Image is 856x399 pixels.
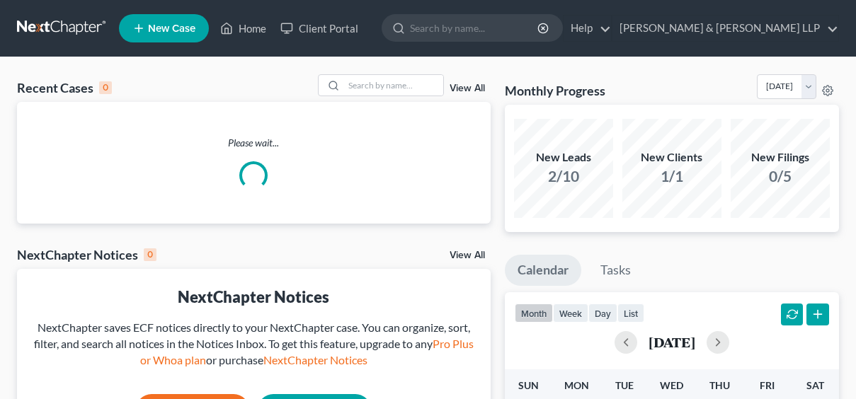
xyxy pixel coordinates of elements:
span: Sat [806,379,824,391]
a: Tasks [588,255,644,286]
button: day [588,303,617,323]
div: NextChapter Notices [28,286,479,308]
a: [PERSON_NAME] & [PERSON_NAME] LLP [612,16,838,41]
span: Fri [760,379,775,391]
a: Help [564,16,611,41]
span: Tue [615,379,634,391]
span: Thu [709,379,730,391]
div: New Leads [514,149,613,166]
a: Calendar [505,255,581,286]
span: Sun [518,379,539,391]
div: 1/1 [622,166,721,187]
a: View All [450,83,485,93]
p: Please wait... [17,136,491,150]
div: 0 [99,81,112,94]
input: Search by name... [410,15,540,41]
div: NextChapter saves ECF notices directly to your NextChapter case. You can organize, sort, filter, ... [28,320,479,369]
div: 2/10 [514,166,613,187]
h3: Monthly Progress [505,82,605,99]
div: New Filings [731,149,830,166]
div: NextChapter Notices [17,246,156,263]
a: View All [450,250,485,260]
input: Search by name... [344,75,443,96]
a: Home [213,16,273,41]
div: Recent Cases [17,79,112,96]
a: Client Portal [273,16,365,41]
button: month [515,303,553,323]
div: 0/5 [731,166,830,187]
div: New Clients [622,149,721,166]
span: New Case [148,23,195,34]
button: list [617,303,644,323]
h2: [DATE] [649,335,695,349]
span: Mon [564,379,589,391]
span: Wed [660,379,683,391]
div: 0 [144,248,156,261]
a: NextChapter Notices [263,353,367,366]
button: week [553,303,588,323]
a: Pro Plus or Whoa plan [140,337,474,366]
